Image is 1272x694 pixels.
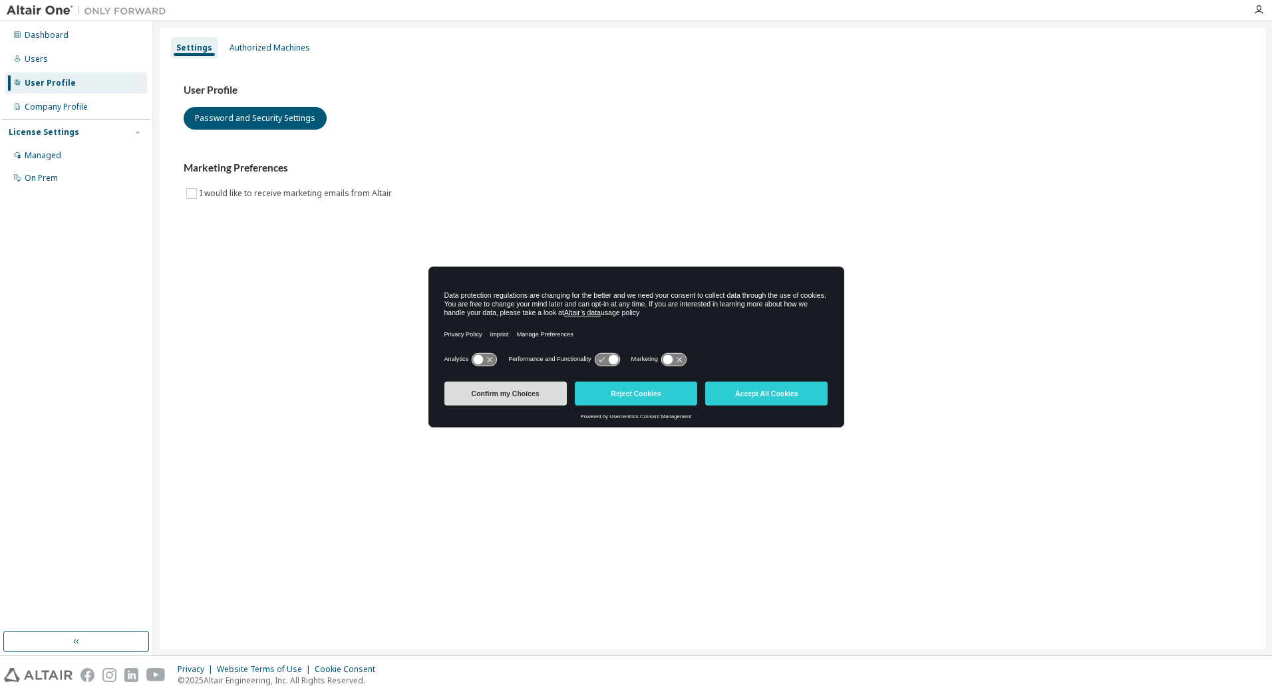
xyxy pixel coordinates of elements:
div: License Settings [9,127,79,138]
img: youtube.svg [146,668,166,682]
label: I would like to receive marketing emails from Altair [200,185,395,201]
div: Settings [176,43,212,53]
img: Altair One [7,4,173,17]
h3: User Profile [184,84,1241,97]
div: Cookie Consent [315,664,383,675]
div: On Prem [25,173,58,183]
img: linkedin.svg [124,668,138,682]
button: Password and Security Settings [184,107,327,130]
p: © 2025 Altair Engineering, Inc. All Rights Reserved. [178,675,383,686]
div: Dashboard [25,30,69,41]
div: Company Profile [25,102,88,112]
img: facebook.svg [80,668,94,682]
div: Users [25,54,48,64]
div: Authorized Machines [230,43,310,53]
div: Website Terms of Use [217,664,315,675]
img: altair_logo.svg [4,668,73,682]
div: Managed [25,150,61,161]
div: Privacy [178,664,217,675]
img: instagram.svg [102,668,116,682]
div: User Profile [25,78,76,88]
h3: Marketing Preferences [184,162,1241,175]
